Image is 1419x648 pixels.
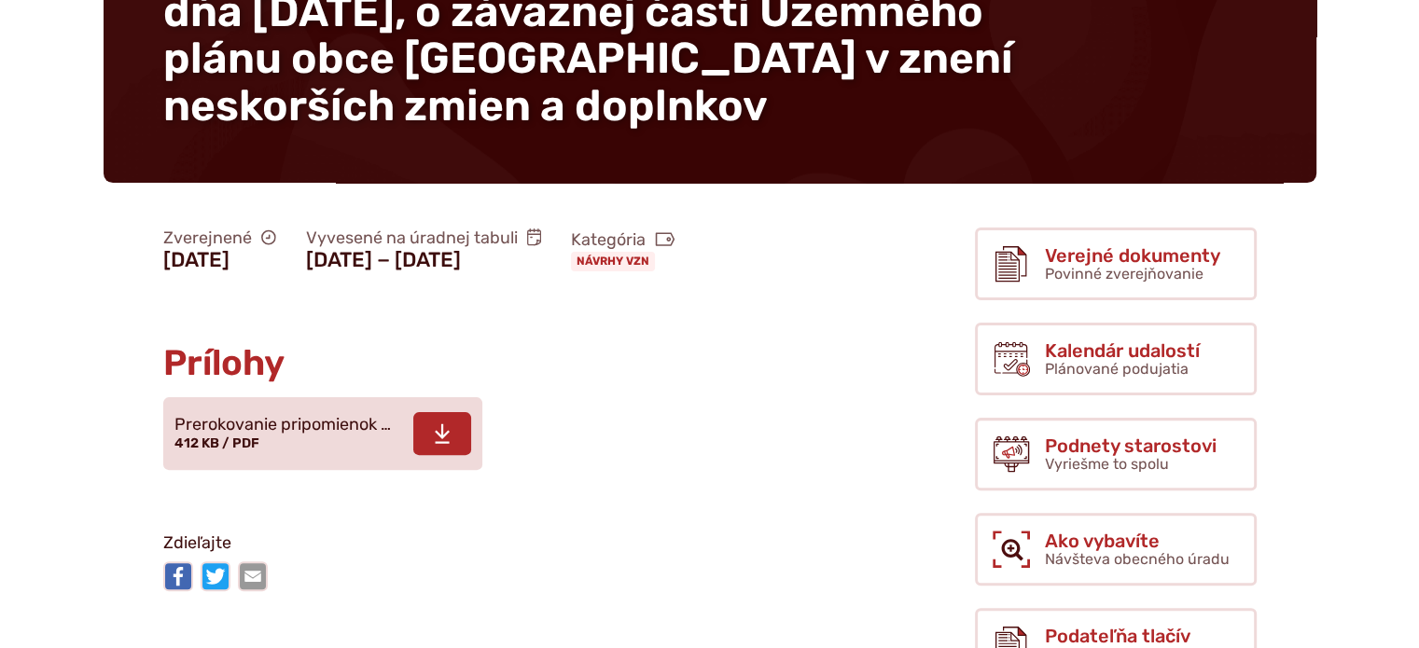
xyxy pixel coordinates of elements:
[975,418,1257,490] a: Podnety starostovi Vyriešme to spolu
[174,435,259,451] span: 412 KB / PDF
[163,248,276,272] figcaption: [DATE]
[975,323,1257,395] a: Kalendár udalostí Plánované podujatia
[163,344,826,383] h2: Prílohy
[306,248,542,272] figcaption: [DATE] − [DATE]
[1045,626,1190,646] span: Podateľňa tlačív
[1045,340,1200,361] span: Kalendár udalostí
[571,252,655,270] a: Návrhy VZN
[1045,550,1230,568] span: Návšteva obecného úradu
[571,229,675,251] span: Kategória
[306,227,542,249] span: Vyvesené na úradnej tabuli
[1045,531,1230,551] span: Ako vybavíte
[163,397,482,470] a: Prerokovanie pripomienok … 412 KB / PDF
[1045,245,1220,266] span: Verejné dokumenty
[174,416,391,434] span: Prerokovanie pripomienok …
[1045,455,1169,473] span: Vyriešme to spolu
[201,561,230,591] img: Zdieľať na Twitteri
[163,227,276,249] span: Zverejnené
[238,561,268,591] img: Zdieľať e-mailom
[1045,265,1203,283] span: Povinné zverejňovanie
[163,561,193,591] img: Zdieľať na Facebooku
[163,530,826,558] p: Zdieľajte
[975,513,1257,586] a: Ako vybavíte Návšteva obecného úradu
[975,227,1257,300] a: Verejné dokumenty Povinné zverejňovanie
[1045,360,1189,378] span: Plánované podujatia
[1045,435,1217,456] span: Podnety starostovi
